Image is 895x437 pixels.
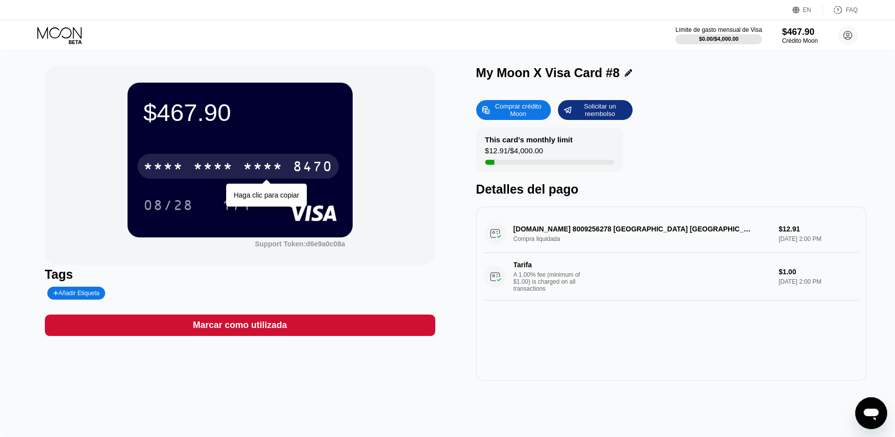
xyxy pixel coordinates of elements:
div: Añadir Etiqueta [47,287,106,300]
div: Marcar como utilizada [193,320,287,331]
div: Límite de gasto mensual de Visa [675,26,762,33]
div: Solicitar un reembolso [572,102,627,118]
div: Crédito Moon [782,37,818,44]
div: $467.90 [782,27,818,37]
div: Comprar crédito Moon [491,102,545,118]
iframe: Botón para iniciar la ventana de mensajería [855,397,887,429]
div: 08/28 [136,193,201,218]
div: [DATE] 2:00 PM [778,278,858,285]
div: Tarifa [513,261,583,269]
div: FAQ [846,6,858,13]
div: 08/28 [143,199,193,215]
div: EN [792,5,823,15]
div: 8470 [293,160,333,176]
div: Support Token: d6e9a0c08a [255,240,345,248]
div: Comprar crédito Moon [476,100,551,120]
div: $0.00 / $4,000.00 [699,36,739,42]
div: This card’s monthly limit [485,135,573,144]
div: 171 [222,199,252,215]
div: TarifaA 1.00% fee (minimum of $1.00) is charged on all transactions$1.00[DATE] 2:00 PM [484,253,859,301]
div: Marcar como utilizada [45,315,435,336]
div: $1.00 [778,268,858,276]
div: EN [803,6,811,13]
div: $467.90Crédito Moon [782,27,818,44]
div: A 1.00% fee (minimum of $1.00) is charged on all transactions [513,271,588,292]
div: FAQ [823,5,858,15]
div: Haga clic para copiar [234,191,299,199]
div: $467.90 [143,99,337,126]
div: Añadir Etiqueta [53,290,100,297]
div: Límite de gasto mensual de Visa$0.00/$4,000.00 [675,26,762,44]
div: $12.91 / $4,000.00 [485,146,543,160]
div: Support Token:d6e9a0c08a [255,240,345,248]
div: Tags [45,267,435,282]
div: My Moon X Visa Card #8 [476,66,620,80]
div: Solicitar un reembolso [558,100,633,120]
div: Detalles del pago [476,182,867,197]
div: 171 [215,193,259,218]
